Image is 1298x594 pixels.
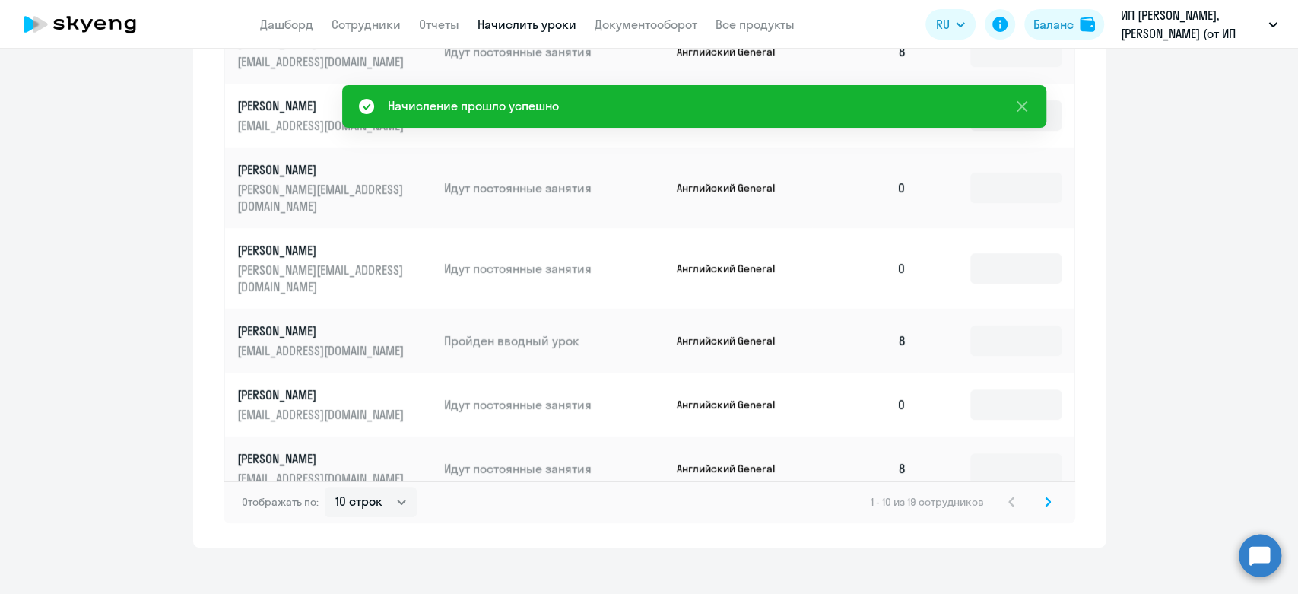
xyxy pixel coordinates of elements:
[812,148,919,228] td: 0
[444,332,665,349] p: Пройден вводный урок
[237,450,408,467] p: [PERSON_NAME]
[812,228,919,309] td: 0
[716,17,795,32] a: Все продукты
[677,262,791,275] p: Английский General
[237,342,408,359] p: [EMAIL_ADDRESS][DOMAIN_NAME]
[444,396,665,413] p: Идут постоянные занятия
[237,117,408,134] p: [EMAIL_ADDRESS][DOMAIN_NAME]
[237,242,408,259] p: [PERSON_NAME]
[1121,6,1262,43] p: ИП [PERSON_NAME], [PERSON_NAME] (от ИП Черных)
[1033,15,1074,33] div: Баланс
[237,262,408,295] p: [PERSON_NAME][EMAIL_ADDRESS][DOMAIN_NAME]
[677,398,791,411] p: Английский General
[419,17,459,32] a: Отчеты
[871,495,984,509] span: 1 - 10 из 19 сотрудников
[1024,9,1104,40] button: Балансbalance
[237,97,433,134] a: [PERSON_NAME][EMAIL_ADDRESS][DOMAIN_NAME]
[237,322,433,359] a: [PERSON_NAME][EMAIL_ADDRESS][DOMAIN_NAME]
[237,181,408,214] p: [PERSON_NAME][EMAIL_ADDRESS][DOMAIN_NAME]
[677,181,791,195] p: Английский General
[237,53,408,70] p: [EMAIL_ADDRESS][DOMAIN_NAME]
[812,309,919,373] td: 8
[925,9,976,40] button: RU
[812,84,919,148] td: 8
[812,437,919,500] td: 8
[677,45,791,59] p: Английский General
[677,462,791,475] p: Английский General
[237,450,433,487] a: [PERSON_NAME][EMAIL_ADDRESS][DOMAIN_NAME]
[237,406,408,423] p: [EMAIL_ADDRESS][DOMAIN_NAME]
[237,161,433,214] a: [PERSON_NAME][PERSON_NAME][EMAIL_ADDRESS][DOMAIN_NAME]
[812,373,919,437] td: 0
[237,386,408,403] p: [PERSON_NAME]
[237,97,408,114] p: [PERSON_NAME]
[242,495,319,509] span: Отображать по:
[1113,6,1285,43] button: ИП [PERSON_NAME], [PERSON_NAME] (от ИП Черных)
[388,97,559,115] div: Начисление прошло успешно
[237,322,408,339] p: [PERSON_NAME]
[444,179,665,196] p: Идут постоянные занятия
[444,43,665,60] p: Идут постоянные занятия
[812,20,919,84] td: 8
[595,17,697,32] a: Документооборот
[677,334,791,348] p: Английский General
[237,470,408,487] p: [EMAIL_ADDRESS][DOMAIN_NAME]
[444,260,665,277] p: Идут постоянные занятия
[478,17,576,32] a: Начислить уроки
[260,17,313,32] a: Дашборд
[444,460,665,477] p: Идут постоянные занятия
[237,242,433,295] a: [PERSON_NAME][PERSON_NAME][EMAIL_ADDRESS][DOMAIN_NAME]
[237,33,433,70] a: [PERSON_NAME][EMAIL_ADDRESS][DOMAIN_NAME]
[1080,17,1095,32] img: balance
[332,17,401,32] a: Сотрудники
[936,15,950,33] span: RU
[237,161,408,178] p: [PERSON_NAME]
[237,386,433,423] a: [PERSON_NAME][EMAIL_ADDRESS][DOMAIN_NAME]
